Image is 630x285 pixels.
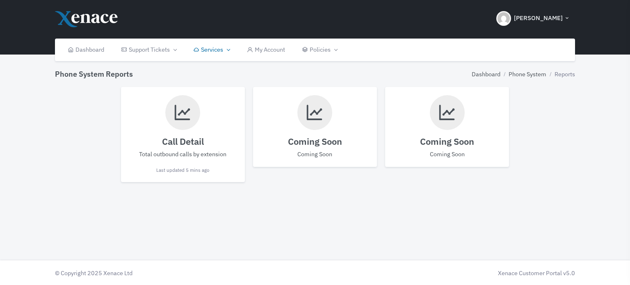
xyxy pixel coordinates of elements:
[261,136,369,147] h4: Coming Soon
[261,150,369,159] p: Coming Soon
[385,87,509,167] a: Coming Soon Coming Soon
[393,136,501,147] h4: Coming Soon
[393,150,501,159] p: Coming Soon
[546,70,575,79] li: Reports
[514,14,563,23] span: [PERSON_NAME]
[59,39,113,61] a: Dashboard
[294,39,346,61] a: Policies
[121,87,245,182] a: Call Detail Total outbound calls by extension Last updated 5 mins ago
[55,70,133,79] h4: Phone System Reports
[491,4,575,33] button: [PERSON_NAME]
[472,70,500,79] a: Dashboard
[185,39,238,61] a: Services
[238,39,294,61] a: My Account
[129,136,237,147] h4: Call Detail
[112,39,185,61] a: Support Tickets
[496,11,511,26] img: Header Avatar
[156,167,209,173] small: Last updated 5 mins ago
[319,269,575,278] div: Xenace Customer Portal v5.0
[51,269,315,278] div: © Copyright 2025 Xenace Ltd
[129,150,237,159] p: Total outbound calls by extension
[253,87,377,167] a: Coming Soon Coming Soon
[509,70,546,79] a: Phone System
